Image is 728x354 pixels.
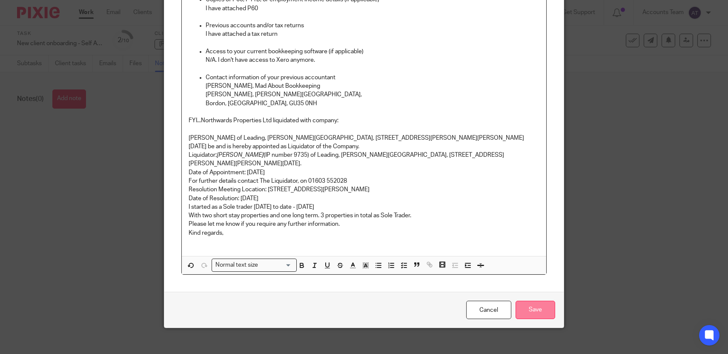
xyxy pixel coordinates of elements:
p: Date of Appointment: [DATE] [189,168,540,177]
p: Resolution Meeting Location: [STREET_ADDRESS][PERSON_NAME] [189,185,540,194]
p: With two short stay properties and one long term. 3 properties in total as Sole Trader. [189,211,540,220]
p: N/A. I don't have access to Xero anymore. [206,56,540,64]
p: For further details contact The Liquidator, on 01603 552028 [189,177,540,185]
p: Please let me know if you require any further information. [189,220,540,228]
p: I have attached P60 [206,4,540,13]
p: Previous accounts and/or tax returns [206,21,540,30]
p: [PERSON_NAME], Mad About Bookkeeping [206,82,540,90]
p: Contact information of your previous accountant [206,73,540,82]
input: Save [516,301,555,319]
div: Search for option [212,259,297,272]
p: Access to your current bookkeeping software (if applicable) [206,47,540,56]
span: Normal text size [214,261,260,270]
p: [PERSON_NAME], [PERSON_NAME][GEOGRAPHIC_DATA], Bordon, [GEOGRAPHIC_DATA], GU35 0NH [206,90,540,108]
p: Kind regards, [189,229,540,237]
a: Cancel [466,301,511,319]
p: Liquidator: (IP number 9735) of Leading, [PERSON_NAME][GEOGRAPHIC_DATA], [STREET_ADDRESS][PERSON_... [189,151,540,168]
p: FYI...Northwards Properties Ltd liquidated with company: [189,116,540,125]
p: I have attached a tax return [206,30,540,38]
p: [PERSON_NAME] of Leading, [PERSON_NAME][GEOGRAPHIC_DATA], [STREET_ADDRESS][PERSON_NAME][PERSON_NA... [189,134,540,151]
p: I started as a Sole trader [DATE] to date - [DATE] [189,203,540,211]
p: Date of Resolution: [DATE] [189,194,540,203]
input: Search for option [261,261,292,270]
em: [PERSON_NAME] [217,152,264,158]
